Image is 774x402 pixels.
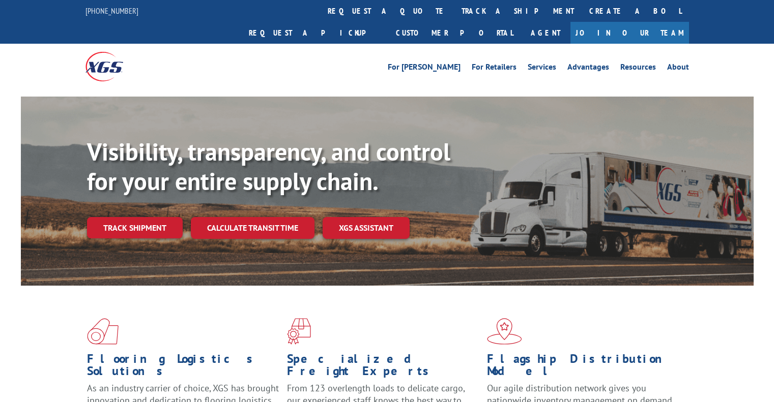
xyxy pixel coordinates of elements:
a: Track shipment [87,217,183,238]
img: xgs-icon-focused-on-flooring-red [287,318,311,345]
a: For [PERSON_NAME] [388,63,461,74]
h1: Flagship Distribution Model [487,353,679,382]
a: Join Our Team [570,22,689,44]
a: XGS ASSISTANT [323,217,410,239]
a: Resources [620,63,656,74]
a: Calculate transit time [191,217,314,239]
a: Request a pickup [241,22,388,44]
a: Agent [521,22,570,44]
b: Visibility, transparency, and control for your entire supply chain. [87,136,450,197]
h1: Flooring Logistics Solutions [87,353,279,382]
a: Customer Portal [388,22,521,44]
a: For Retailers [472,63,517,74]
h1: Specialized Freight Experts [287,353,479,382]
a: About [667,63,689,74]
a: [PHONE_NUMBER] [85,6,138,16]
img: xgs-icon-flagship-distribution-model-red [487,318,522,345]
a: Advantages [567,63,609,74]
a: Services [528,63,556,74]
img: xgs-icon-total-supply-chain-intelligence-red [87,318,119,345]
